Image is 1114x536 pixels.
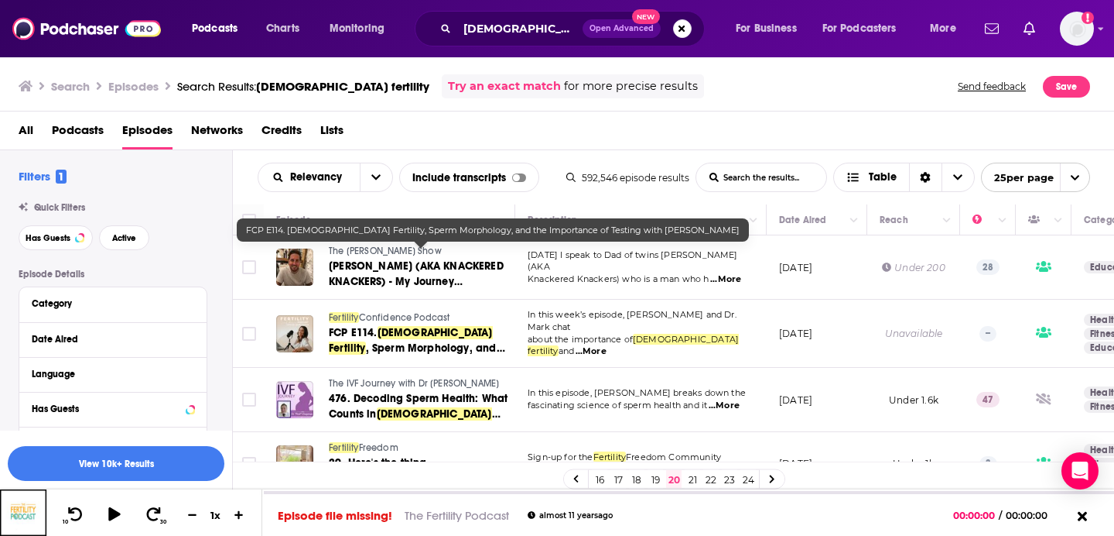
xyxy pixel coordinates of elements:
[399,163,539,192] div: Include transcripts
[610,470,626,489] a: 17
[320,118,343,149] span: Lists
[979,326,996,342] p: --
[122,118,173,149] a: Episodes
[278,508,392,523] div: Episode file missing!
[160,519,166,525] span: 30
[242,393,256,407] span: Toggle select row
[329,245,513,259] a: The [PERSON_NAME] Show
[703,470,719,489] a: 22
[52,118,104,149] span: Podcasts
[882,261,945,274] div: Under 200
[528,211,577,229] div: Description
[528,334,739,357] span: [DEMOGRAPHIC_DATA] fertility
[981,163,1090,192] button: open menu
[744,211,763,230] button: Column Actions
[51,79,90,94] h3: Search
[330,18,384,40] span: Monitoring
[329,342,505,386] span: , Sperm Morphology, and the Importance of Testing with [PERSON_NAME]
[32,334,184,345] div: Date Aired
[329,326,493,355] span: [DEMOGRAPHIC_DATA] Fertility
[722,470,737,489] a: 23
[629,470,644,489] a: 18
[32,294,194,313] button: Category
[32,404,181,414] div: Has Guests
[576,345,607,358] span: ...More
[812,16,919,41] button: open menu
[112,234,136,242] span: Active
[528,400,707,411] span: fascinating science of sperm health and it
[177,79,429,94] div: Search Results:
[889,394,938,406] span: Under 1.6k
[32,369,184,380] div: Language
[181,16,258,41] button: open menu
[32,364,194,383] button: Language
[528,334,633,345] span: about the importance of
[448,77,561,95] a: Try an exact match
[589,25,654,33] span: Open Advanced
[242,327,256,341] span: Toggle select row
[979,15,1005,42] a: Show notifications dropdown
[740,470,756,489] a: 24
[19,269,207,280] p: Episode Details
[528,452,593,462] span: Sign-up for the
[833,163,975,192] h2: Choose View
[246,225,740,235] span: FCP E114. [DEMOGRAPHIC_DATA] Fertility, Sperm Morphology, and the Importance of Testing with [PER...
[779,327,812,340] p: [DATE]
[885,327,943,340] div: Unavailable
[329,326,378,339] span: FCP E114.
[564,77,698,95] span: for more precise results
[528,387,746,398] span: In this episode, [PERSON_NAME] breaks down the
[919,16,976,41] button: open menu
[329,391,513,422] a: 476. Decoding Sperm Health: What Counts in[DEMOGRAPHIC_DATA] Fertility
[1060,12,1094,46] span: Logged in as amandagibson
[329,377,513,391] a: The IVF Journey with Dr [PERSON_NAME]
[779,261,812,274] p: [DATE]
[648,470,663,489] a: 19
[953,74,1030,98] button: Send feedback
[191,118,243,149] a: Networks
[999,510,1002,521] span: /
[1028,211,1050,229] div: Has Guests
[405,508,509,523] a: The Fertility Podcast
[192,18,237,40] span: Podcasts
[256,79,429,94] span: [DEMOGRAPHIC_DATA] fertility
[177,79,429,94] a: Search Results:[DEMOGRAPHIC_DATA] fertility
[709,400,740,412] span: ...More
[266,18,299,40] span: Charts
[1060,12,1094,46] img: User Profile
[258,172,360,183] button: open menu
[982,166,1054,190] span: 25 per page
[457,16,583,41] input: Search podcasts, credits, & more...
[19,169,67,184] h2: Filters
[242,260,256,274] span: Toggle select row
[976,259,1000,275] p: 28
[710,273,741,286] span: ...More
[12,14,161,43] img: Podchaser - Follow, Share and Rate Podcasts
[1049,211,1068,230] button: Column Actions
[972,211,994,229] div: Power Score
[8,446,224,481] button: View 10k+ Results
[32,298,184,309] div: Category
[528,249,738,273] span: [DATE] I speak to Dad of twins [PERSON_NAME] (AKA
[329,246,442,256] span: The [PERSON_NAME] Show
[1061,452,1099,490] div: Open Intercom Messenger
[979,456,997,472] p: 3
[329,312,359,323] span: Fertility
[1060,12,1094,46] button: Show profile menu
[938,211,956,230] button: Column Actions
[319,16,405,41] button: open menu
[685,470,700,489] a: 21
[1017,15,1041,42] a: Show notifications dropdown
[528,511,613,520] div: almost 11 years ago
[1043,76,1090,98] button: Save
[63,519,68,525] span: 10
[736,18,797,40] span: For Business
[779,457,812,470] p: [DATE]
[32,329,194,349] button: Date Aired
[725,16,816,41] button: open menu
[779,211,826,229] div: Date Aired
[909,163,941,191] div: Sort Direction
[329,259,504,304] span: [PERSON_NAME] (AKA KNACKERED KNACKERS) - My Journey into
[592,470,607,489] a: 16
